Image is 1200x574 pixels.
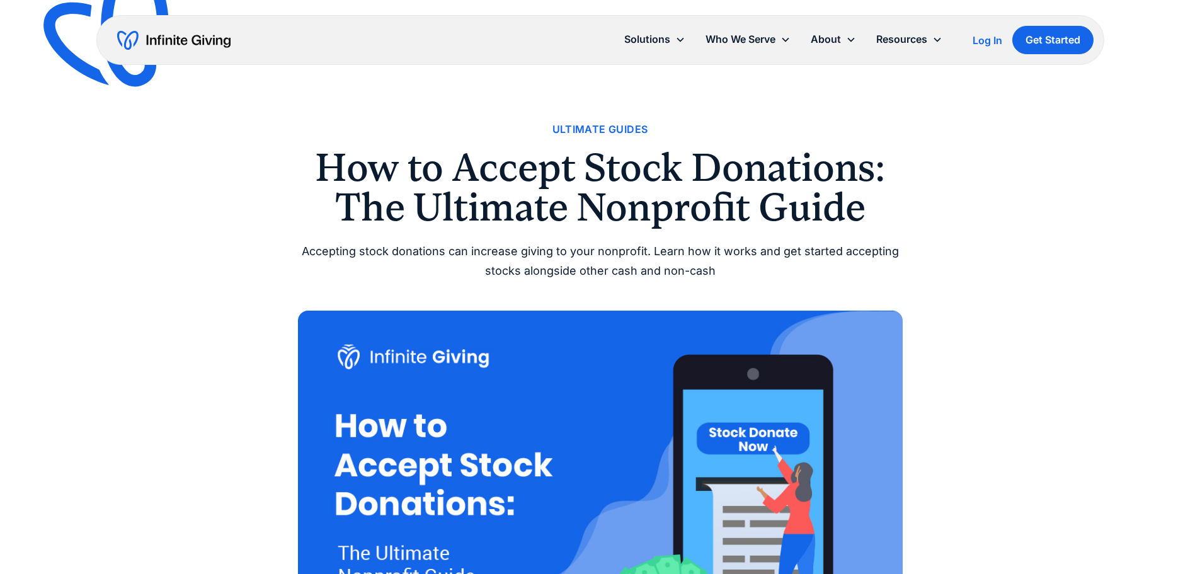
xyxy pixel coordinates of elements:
div: Accepting stock donations can increase giving to your nonprofit. Learn how it works and get start... [298,242,903,280]
div: Who We Serve [706,31,775,48]
a: Log In [973,33,1002,48]
a: home [117,30,231,50]
div: About [811,31,841,48]
div: Who We Serve [695,26,801,53]
div: Resources [876,31,927,48]
div: About [801,26,866,53]
div: Resources [866,26,952,53]
div: Solutions [624,31,670,48]
a: Ultimate Guides [552,121,648,138]
div: Log In [973,35,1002,45]
h1: How to Accept Stock Donations: The Ultimate Nonprofit Guide [298,148,903,227]
a: Get Started [1012,26,1094,54]
div: Solutions [614,26,695,53]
